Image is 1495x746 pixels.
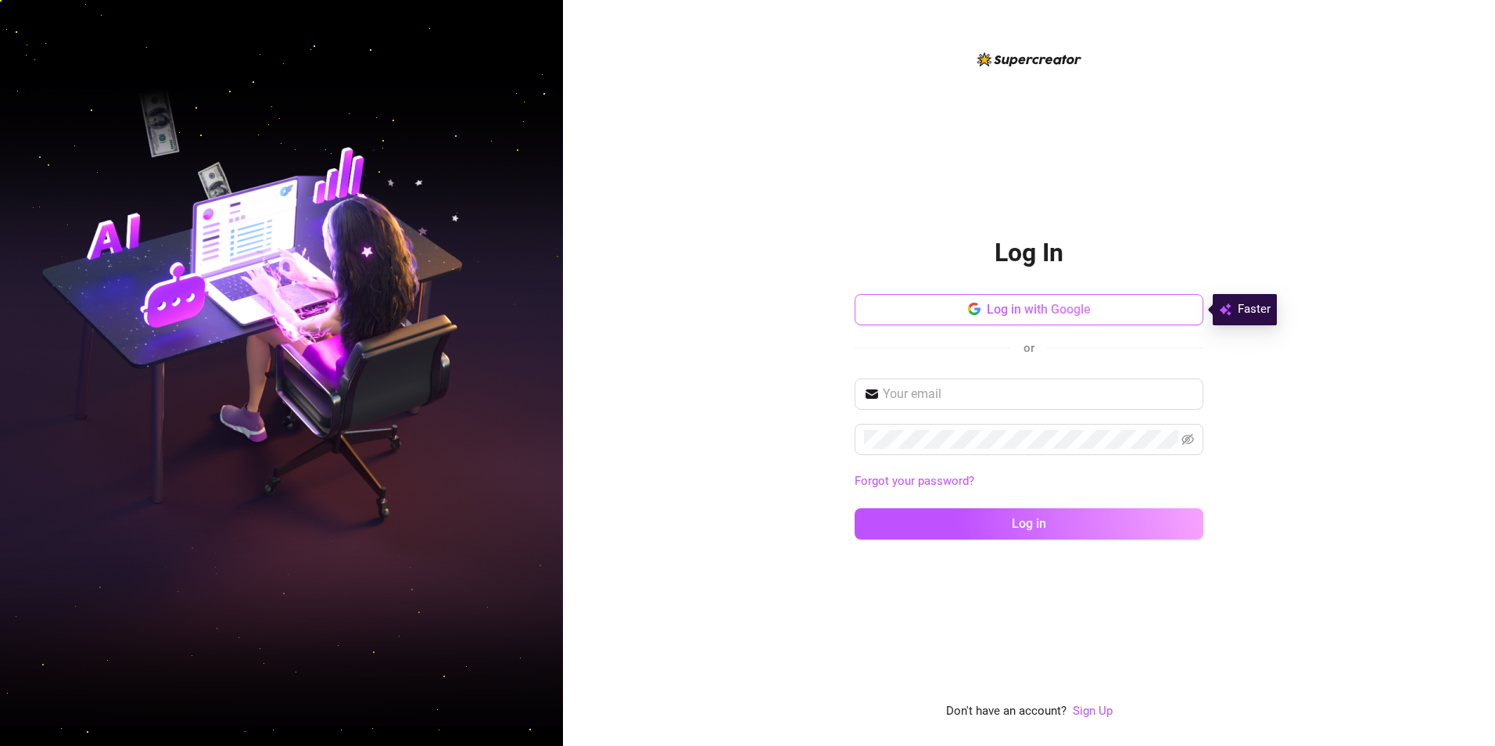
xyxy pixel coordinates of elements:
[1012,516,1046,531] span: Log in
[995,237,1063,269] h2: Log In
[1073,702,1113,721] a: Sign Up
[855,474,974,488] a: Forgot your password?
[883,385,1194,403] input: Your email
[855,472,1203,491] a: Forgot your password?
[1181,433,1194,446] span: eye-invisible
[1219,300,1231,319] img: svg%3e
[987,302,1091,317] span: Log in with Google
[977,52,1081,66] img: logo-BBDzfeDw.svg
[855,508,1203,540] button: Log in
[1238,300,1271,319] span: Faster
[855,294,1203,325] button: Log in with Google
[1073,704,1113,718] a: Sign Up
[946,702,1067,721] span: Don't have an account?
[1024,341,1034,355] span: or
